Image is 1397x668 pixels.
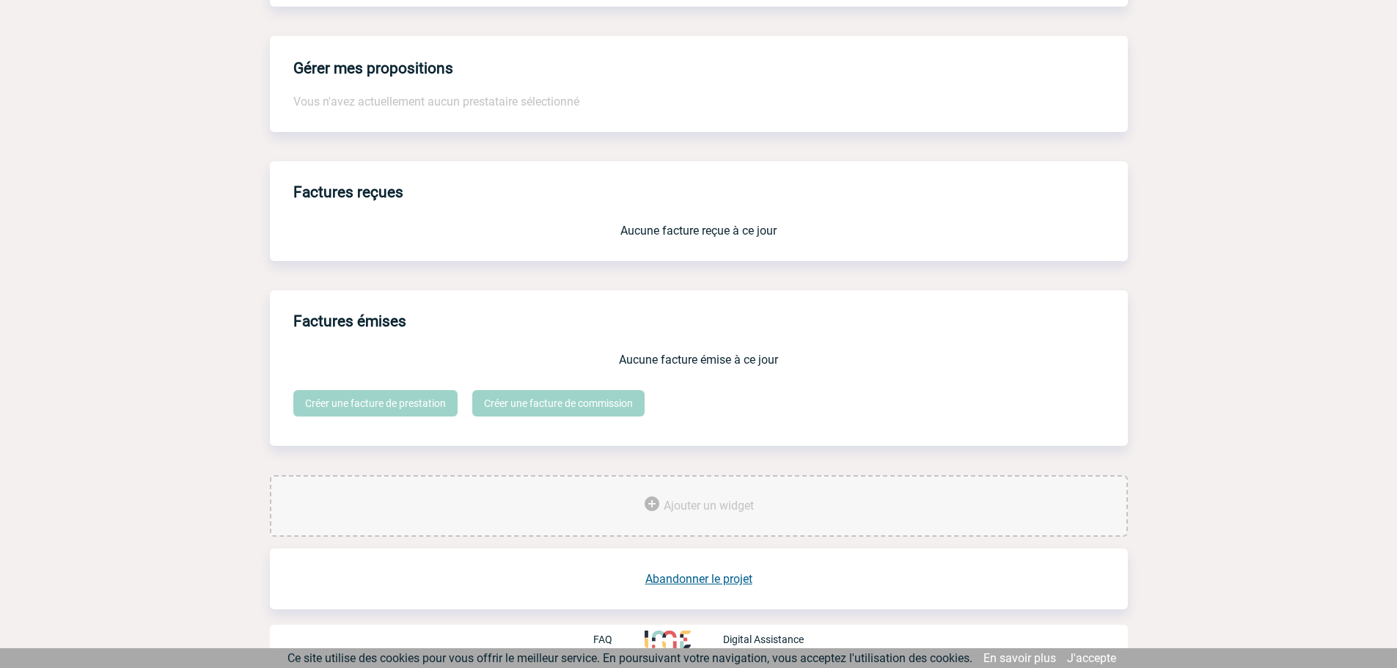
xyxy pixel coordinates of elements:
p: Aucune facture reçue à ce jour [293,224,1104,238]
div: Ajouter des outils d'aide à la gestion de votre événement [270,475,1128,537]
p: FAQ [593,634,612,645]
p: Vous n'avez actuellement aucun prestataire sélectionné [293,95,1104,109]
a: FAQ [593,632,645,646]
img: http://www.idealmeetingsevents.fr/ [645,631,690,648]
a: Abandonner le projet [645,572,752,586]
p: Aucune facture émise à ce jour [293,353,1104,367]
p: Digital Assistance [723,634,804,645]
a: J'accepte [1067,651,1116,665]
h3: Factures reçues [293,173,1128,212]
a: Créer une facture de commission [472,390,645,416]
h4: Gérer mes propositions [293,59,453,77]
span: Ajouter un widget [664,499,754,513]
a: En savoir plus [983,651,1056,665]
span: Ce site utilise des cookies pour vous offrir le meilleur service. En poursuivant votre navigation... [287,651,972,665]
h3: Factures émises [293,302,1128,341]
a: Créer une facture de prestation [293,390,458,416]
